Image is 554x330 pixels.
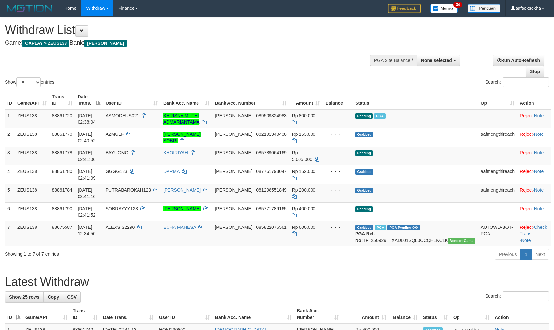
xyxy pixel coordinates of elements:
span: Rp 152.000 [292,169,315,174]
span: GGGG123 [106,169,127,174]
td: · [517,184,551,202]
a: Run Auto-Refresh [493,55,544,66]
a: Copy [43,291,63,303]
div: - - - [325,149,350,156]
a: ECHA MAHESA [163,225,196,230]
input: Search: [503,291,549,301]
span: [DATE] 12:34:50 [78,225,96,236]
th: Balance: activate to sort column ascending [389,305,420,323]
td: ZEUS138 [15,184,50,202]
span: Marked by aafkaynarin [374,113,386,119]
span: 34 [453,2,462,8]
span: Show 25 rows [9,294,39,300]
a: 1 [520,249,532,260]
td: ZEUS138 [15,165,50,184]
th: Date Trans.: activate to sort column descending [75,91,103,109]
td: 3 [5,147,15,165]
span: Grabbed [355,169,373,175]
td: 6 [5,202,15,221]
th: Bank Acc. Number: activate to sort column ascending [212,91,289,109]
div: PGA Site Balance / [370,55,417,66]
td: · [517,109,551,128]
span: [PERSON_NAME] [215,132,252,137]
a: Note [534,169,544,174]
h4: Game: Bank: [5,40,363,46]
span: Copy 087761793047 to clipboard [256,169,286,174]
td: 2 [5,128,15,147]
span: Copy 085771789165 to clipboard [256,206,286,211]
span: [DATE] 02:41:52 [78,206,96,218]
td: aafmengthireach [478,165,517,184]
th: Op: activate to sort column ascending [478,91,517,109]
span: None selected [421,58,452,63]
a: [PERSON_NAME] [163,206,201,211]
span: Grabbed [355,188,373,193]
td: 5 [5,184,15,202]
span: AZMULF [106,132,124,137]
a: Reject [520,169,533,174]
span: Pending [355,206,373,212]
span: Rp 153.000 [292,132,315,137]
h1: Withdraw List [5,24,363,37]
span: Copy 085822076561 to clipboard [256,225,286,230]
span: Rp 5.005.000 [292,150,312,162]
td: · [517,128,551,147]
span: ASMODEUS021 [106,113,139,118]
span: [DATE] 02:41:09 [78,169,96,181]
td: · · [517,221,551,246]
td: ZEUS138 [15,109,50,128]
a: Note [534,206,544,211]
span: OXPLAY > ZEUS138 [22,40,69,47]
td: 4 [5,165,15,184]
img: Button%20Memo.svg [430,4,458,13]
th: Op: activate to sort column ascending [451,305,492,323]
span: Copy 085789064169 to clipboard [256,150,286,155]
a: Reject [520,187,533,193]
td: TF_250929_TXADL01SQL0CCQHLKCLK [353,221,478,246]
a: Stop [526,66,544,77]
div: - - - [325,224,350,230]
span: Rp 600.000 [292,225,315,230]
img: panduan.png [468,4,500,13]
a: Reject [520,132,533,137]
a: [PERSON_NAME] SOBRI [163,132,201,143]
th: Action [517,91,551,109]
span: [PERSON_NAME] [215,150,252,155]
span: Marked by aafpengsreynich [375,225,386,230]
a: Note [534,132,544,137]
a: Previous [495,249,521,260]
th: Game/API: activate to sort column ascending [23,305,70,323]
a: Next [531,249,549,260]
span: [PERSON_NAME] [84,40,126,47]
th: ID: activate to sort column descending [5,305,23,323]
span: Pending [355,150,373,156]
span: [DATE] 02:40:52 [78,132,96,143]
b: PGA Ref. No: [355,231,375,243]
span: Rp 200.000 [292,187,315,193]
td: AUTOWD-BOT-PGA [478,221,517,246]
span: Rp 800.000 [292,113,315,118]
th: Status: activate to sort column ascending [420,305,451,323]
span: Grabbed [355,225,373,230]
th: Date Trans.: activate to sort column ascending [100,305,156,323]
span: 88861720 [52,113,72,118]
span: [PERSON_NAME] [215,169,252,174]
img: MOTION_logo.png [5,3,54,13]
td: ZEUS138 [15,128,50,147]
span: [PERSON_NAME] [215,225,252,230]
td: ZEUS138 [15,221,50,246]
select: Showentries [16,77,41,87]
span: SOBRAYYY123 [106,206,138,211]
div: - - - [325,205,350,212]
td: aafmengthireach [478,184,517,202]
h1: Latest Withdraw [5,275,549,289]
span: Copy 082191340430 to clipboard [256,132,286,137]
th: Amount: activate to sort column ascending [289,91,323,109]
div: - - - [325,131,350,137]
span: Copy [48,294,59,300]
span: CSV [67,294,77,300]
label: Search: [485,77,549,87]
span: [DATE] 02:38:04 [78,113,96,125]
td: · [517,147,551,165]
td: ZEUS138 [15,147,50,165]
